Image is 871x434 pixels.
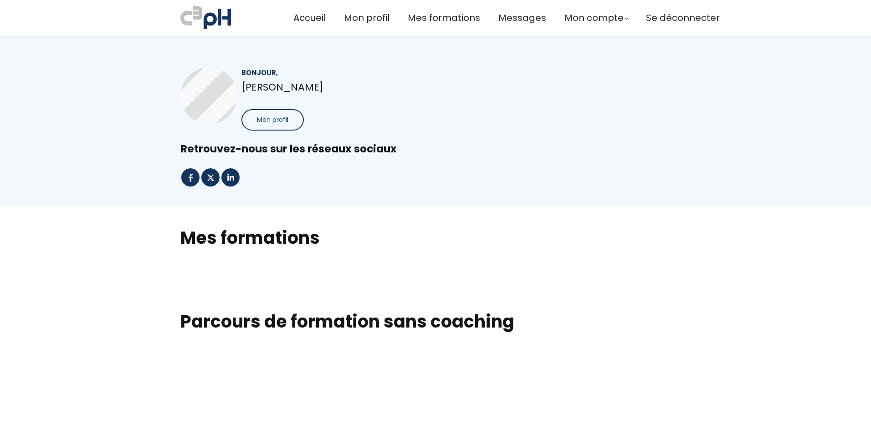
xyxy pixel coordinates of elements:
[241,79,420,95] p: [PERSON_NAME]
[564,10,624,25] span: Mon compte
[180,311,691,333] h1: Parcours de formation sans coaching
[180,226,691,249] h2: Mes formations
[498,10,546,25] a: Messages
[257,115,288,125] span: Mon profil
[408,10,480,25] a: Mes formations
[180,142,691,156] div: Retrouvez-nous sur les réseaux sociaux
[241,109,304,131] button: Mon profil
[180,5,231,31] img: a70bc7685e0efc0bd0b04b3506828469.jpeg
[293,10,326,25] a: Accueil
[344,10,389,25] a: Mon profil
[241,67,420,78] div: Bonjour,
[646,10,720,25] a: Se déconnecter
